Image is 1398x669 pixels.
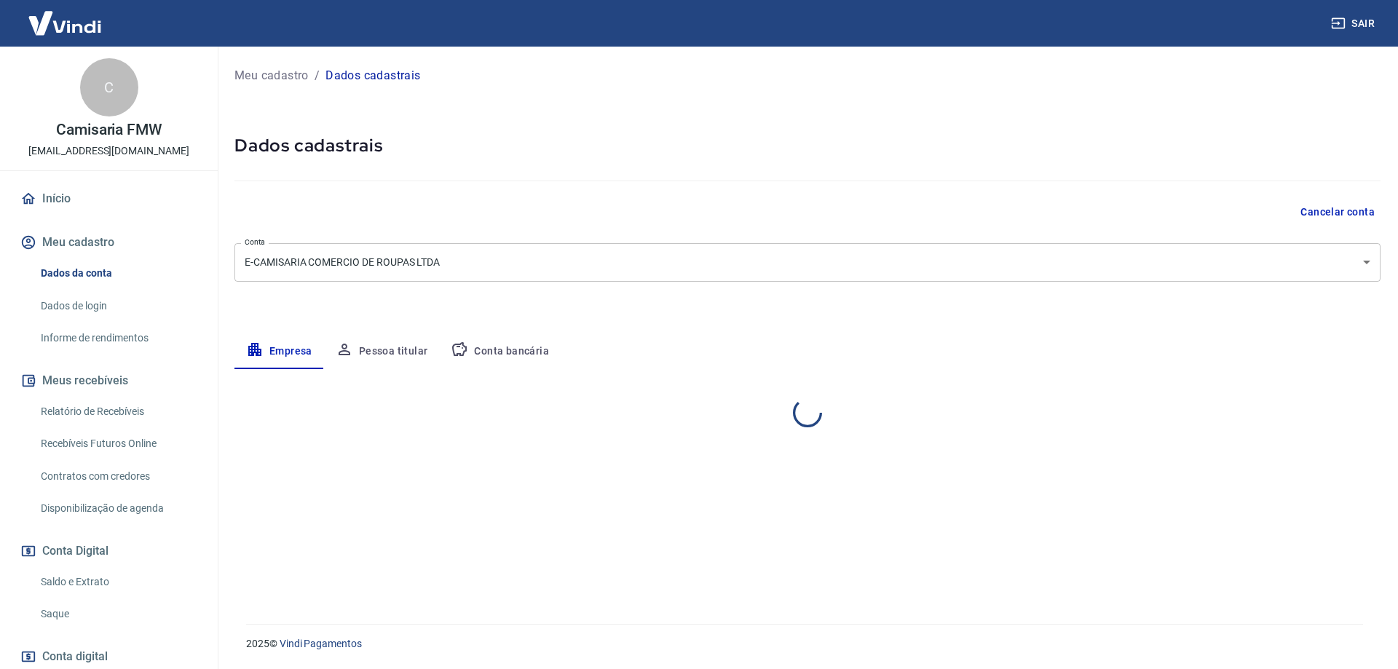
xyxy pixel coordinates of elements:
div: E-CAMISARIA COMERCIO DE ROUPAS LTDA [234,243,1381,282]
label: Conta [245,237,265,248]
a: Contratos com credores [35,462,200,491]
span: Conta digital [42,646,108,667]
button: Conta Digital [17,535,200,567]
div: C [80,58,138,116]
p: [EMAIL_ADDRESS][DOMAIN_NAME] [28,143,189,159]
a: Meu cadastro [234,67,309,84]
a: Dados de login [35,291,200,321]
button: Cancelar conta [1295,199,1381,226]
a: Disponibilização de agenda [35,494,200,523]
button: Sair [1328,10,1381,37]
button: Meus recebíveis [17,365,200,397]
h5: Dados cadastrais [234,134,1381,157]
a: Vindi Pagamentos [280,638,362,649]
button: Conta bancária [439,334,561,369]
button: Pessoa titular [324,334,440,369]
p: Camisaria FMW [56,122,162,138]
img: Vindi [17,1,112,45]
button: Meu cadastro [17,226,200,258]
a: Início [17,183,200,215]
button: Empresa [234,334,324,369]
p: Dados cadastrais [325,67,420,84]
a: Saque [35,599,200,629]
a: Relatório de Recebíveis [35,397,200,427]
p: / [315,67,320,84]
p: 2025 © [246,636,1363,652]
a: Saldo e Extrato [35,567,200,597]
a: Dados da conta [35,258,200,288]
a: Informe de rendimentos [35,323,200,353]
a: Recebíveis Futuros Online [35,429,200,459]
